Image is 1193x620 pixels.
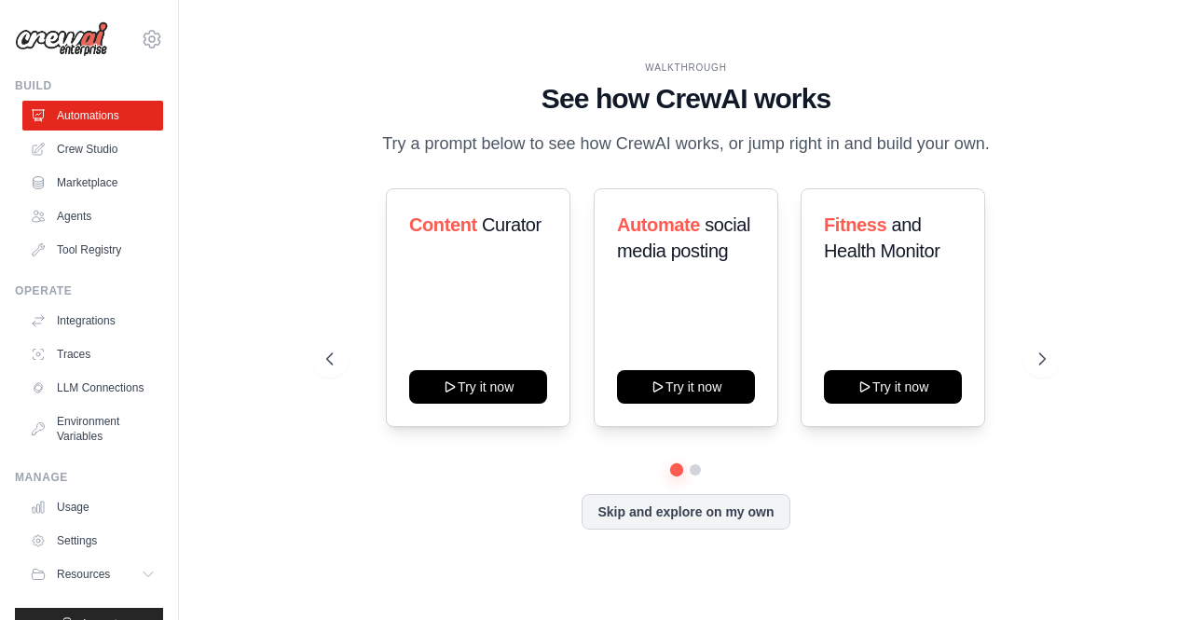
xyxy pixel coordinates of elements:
[15,21,108,57] img: Logo
[22,168,163,198] a: Marketplace
[22,526,163,556] a: Settings
[617,214,750,261] span: social media posting
[22,101,163,131] a: Automations
[824,214,886,235] span: Fitness
[22,235,163,265] a: Tool Registry
[824,214,939,261] span: and Health Monitor
[15,470,163,485] div: Manage
[22,559,163,589] button: Resources
[22,201,163,231] a: Agents
[482,214,542,235] span: Curator
[57,567,110,582] span: Resources
[326,82,1045,116] h1: See how CrewAI works
[373,131,999,158] p: Try a prompt below to see how CrewAI works, or jump right in and build your own.
[409,370,547,404] button: Try it now
[409,214,477,235] span: Content
[326,61,1045,75] div: WALKTHROUGH
[1100,530,1193,620] iframe: Chat Widget
[617,214,700,235] span: Automate
[22,339,163,369] a: Traces
[617,370,755,404] button: Try it now
[22,373,163,403] a: LLM Connections
[824,370,962,404] button: Try it now
[22,492,163,522] a: Usage
[15,283,163,298] div: Operate
[22,134,163,164] a: Crew Studio
[22,306,163,336] a: Integrations
[15,78,163,93] div: Build
[22,406,163,451] a: Environment Variables
[582,494,789,530] button: Skip and explore on my own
